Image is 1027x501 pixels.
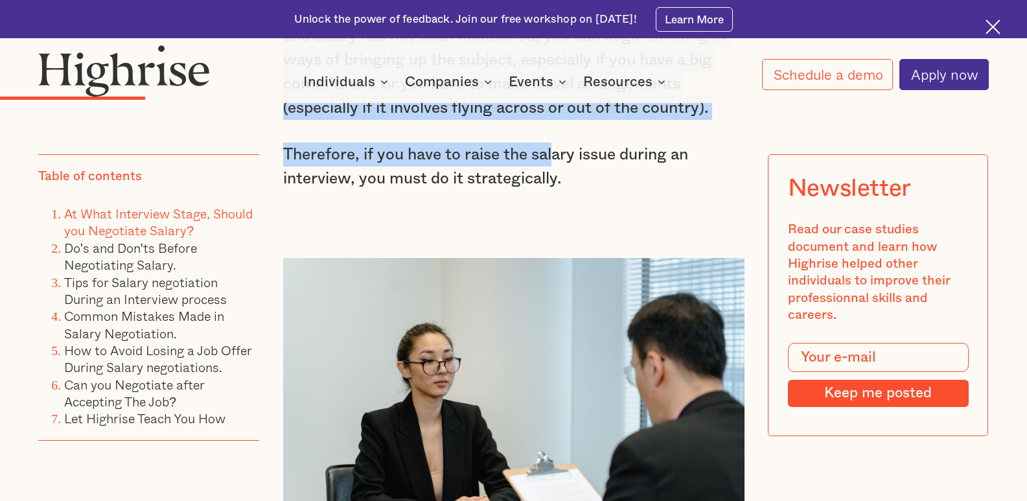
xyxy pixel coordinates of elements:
a: Schedule a demo [762,59,893,90]
a: Let Highrise Teach You How [64,408,225,428]
form: Modal Form [788,343,969,407]
a: Can you Negotiate after Accepting The Job? [64,375,204,412]
div: Events [509,74,570,89]
div: Resources [583,74,652,89]
div: Individuals [303,74,375,89]
a: Learn More [656,7,733,32]
a: Apply now [899,59,988,90]
a: How to Avoid Losing a Job Offer During Salary negotiations. [64,340,251,377]
div: Resources [583,74,669,89]
a: Common Mistakes Made in Salary Negotiation. [64,306,224,343]
a: At What Interview Stage, Should you Negotiate Salary? [64,204,253,240]
div: Read our case studies document and learn how Highrise helped other individuals to improve their p... [788,221,969,323]
div: Unlock the power of feedback. Join our free workshop on [DATE]! [294,12,637,27]
div: Individuals [303,74,392,89]
img: Highrise logo [38,45,210,97]
a: Tips for Salary negotiation During an Interview process [64,272,227,309]
div: Companies [405,74,479,89]
div: Companies [405,74,496,89]
img: Cross icon [986,19,1000,34]
a: Do's and Don'ts Before Negotiating Salary. [64,238,197,275]
div: Table of contents [38,168,142,185]
div: Events [509,74,553,89]
div: Newsletter [788,174,911,202]
input: Your e-mail [788,343,969,372]
p: Therefore, if you have to raise the salary issue during an interview, you must do it strategically. [283,143,744,191]
input: Keep me posted [788,380,969,407]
